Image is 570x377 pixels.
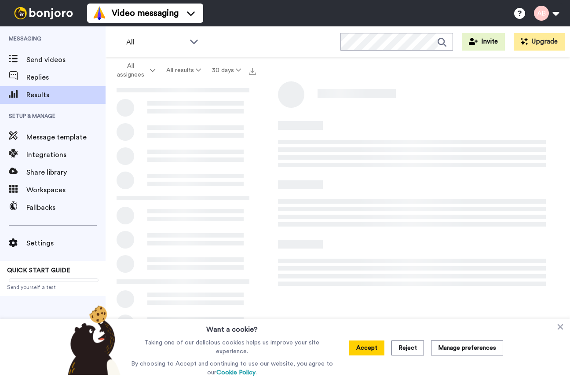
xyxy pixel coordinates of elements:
[26,202,106,213] span: Fallbacks
[26,72,106,83] span: Replies
[26,150,106,160] span: Integrations
[216,370,256,376] a: Cookie Policy
[129,338,335,356] p: Taking one of our delicious cookies helps us improve your site experience.
[206,319,258,335] h3: Want a cookie?
[7,267,70,274] span: QUICK START GUIDE
[246,64,259,77] button: Export all results that match these filters now.
[349,340,384,355] button: Accept
[126,37,185,48] span: All
[113,62,148,79] span: All assignees
[26,90,106,100] span: Results
[112,7,179,19] span: Video messaging
[206,62,246,78] button: 30 days
[26,132,106,143] span: Message template
[462,33,505,51] button: Invite
[26,55,106,65] span: Send videos
[161,62,207,78] button: All results
[92,6,106,20] img: vm-color.svg
[107,58,161,83] button: All assignees
[391,340,424,355] button: Reject
[129,359,335,377] p: By choosing to Accept and continuing to use our website, you agree to our .
[431,340,503,355] button: Manage preferences
[26,238,106,249] span: Settings
[60,305,125,375] img: bear-with-cookie.png
[11,7,77,19] img: bj-logo-header-white.svg
[249,68,256,75] img: export.svg
[514,33,565,51] button: Upgrade
[26,185,106,195] span: Workspaces
[26,167,106,178] span: Share library
[7,284,99,291] span: Send yourself a test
